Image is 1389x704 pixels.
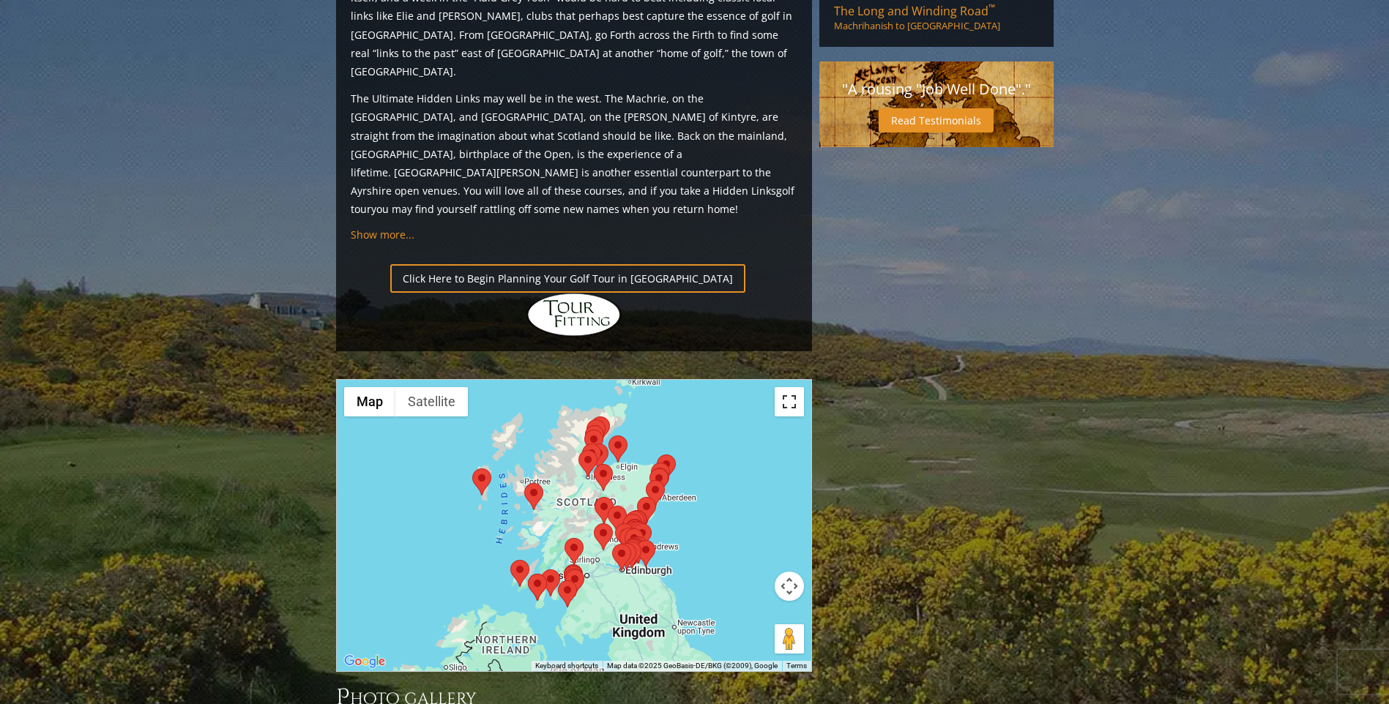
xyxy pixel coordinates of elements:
[879,108,994,132] a: Read Testimonials
[395,387,468,416] button: Show satellite imagery
[988,1,995,14] sup: ™
[607,662,778,670] span: Map data ©2025 GeoBasis-DE/BKG (©2009), Google
[786,662,807,670] a: Terms (opens in new tab)
[775,624,804,654] button: Drag Pegman onto the map to open Street View
[351,184,794,216] a: golf tour
[834,76,1039,102] p: "A rousing "Job Well Done"."
[526,293,622,337] img: Hidden Links
[775,387,804,416] button: Toggle fullscreen view
[535,661,598,671] button: Keyboard shortcuts
[340,652,389,671] img: Google
[344,387,395,416] button: Show street map
[834,3,1039,32] a: The Long and Winding Road™Machrihanish to [GEOGRAPHIC_DATA]
[340,652,389,671] a: Open this area in Google Maps (opens a new window)
[351,228,414,241] a: Show more...
[834,3,995,19] span: The Long and Winding Road
[351,89,797,218] p: The Ultimate Hidden Links may well be in the west. The Machrie, on the [GEOGRAPHIC_DATA], and [GE...
[390,264,745,293] a: Click Here to Begin Planning Your Golf Tour in [GEOGRAPHIC_DATA]
[775,572,804,601] button: Map camera controls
